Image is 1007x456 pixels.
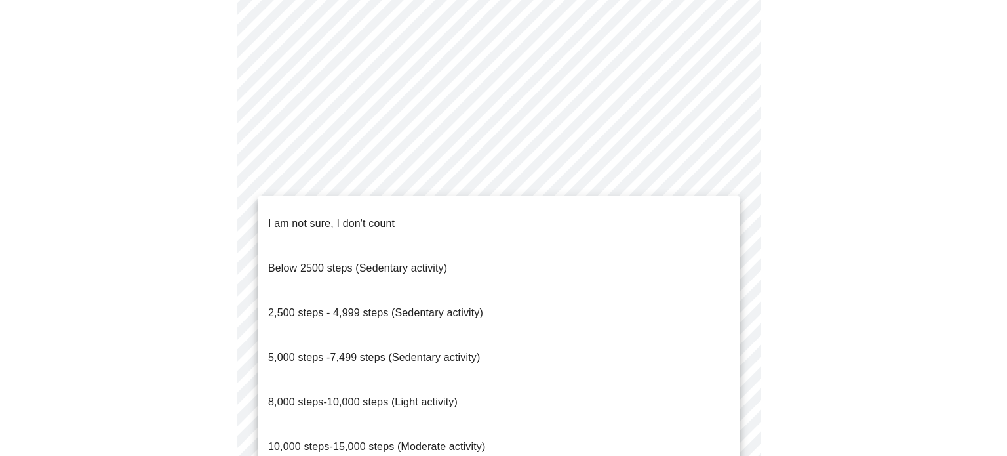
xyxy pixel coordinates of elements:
span: Below 2500 steps (Sedentary activity) [268,262,447,274]
span: I am not sure, I don't count [268,218,395,229]
span: 8,000 steps-10,000 steps (Light activity) [268,396,458,407]
span: 10,000 steps-15,000 steps (Moderate activity) [268,441,485,452]
span: 2,500 steps - 4,999 steps (Sedentary activity) [268,307,483,318]
span: 5,000 steps -7,499 steps (Sedentary activity) [268,352,480,363]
